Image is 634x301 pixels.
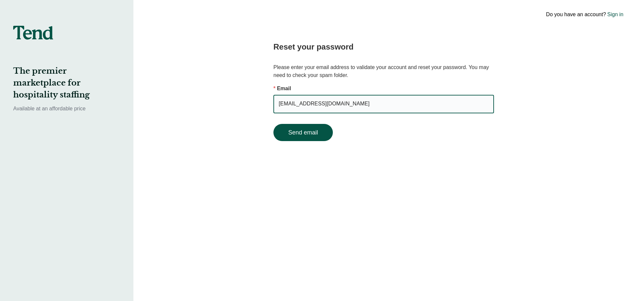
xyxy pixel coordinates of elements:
a: Sign in [607,11,623,19]
p: Available at an affordable price [13,105,120,113]
p: Email [273,85,494,93]
h2: Reset your password [273,41,494,53]
p: Please enter your email address to validate your account and reset your password. You may need to... [273,63,494,79]
h2: The premier marketplace for hospitality staffing [13,65,120,101]
button: Send email [273,124,333,141]
img: tend-logo [13,26,53,40]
